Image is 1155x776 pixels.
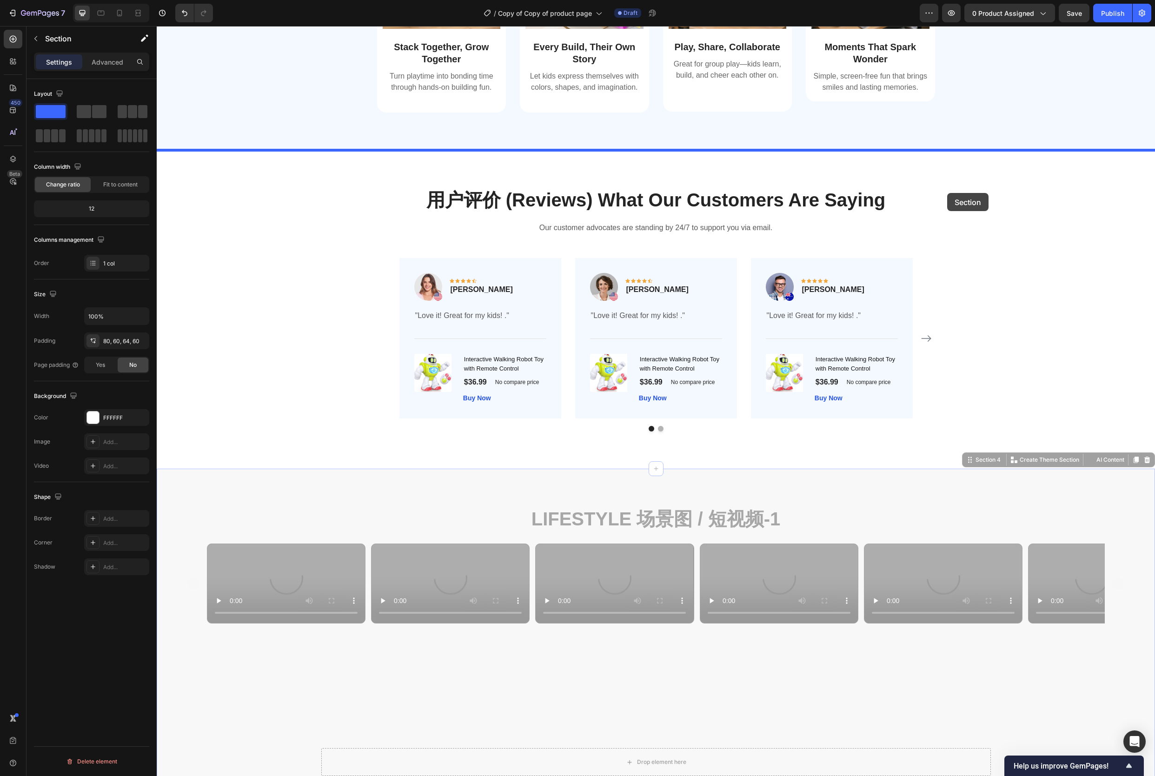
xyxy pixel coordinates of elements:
div: Width [34,312,49,320]
div: Video [34,462,49,470]
div: Column width [34,161,83,173]
div: 1 col [103,259,147,268]
p: Advanced [92,57,123,67]
div: Delete element [66,756,117,767]
div: Order [34,259,49,267]
button: 0 product assigned [964,4,1055,22]
div: Border [34,514,52,523]
div: Color [34,413,48,422]
span: Change ratio [46,180,80,189]
div: Shape [34,491,64,504]
span: Draft [624,9,637,17]
input: Auto [85,308,149,325]
div: Columns management [34,234,106,246]
p: Section [45,33,121,44]
button: Show survey - Help us improve GemPages! [1014,760,1135,771]
div: Add... [103,539,147,547]
div: Page padding [34,361,79,369]
div: Padding [34,337,55,345]
span: Help us improve GemPages! [1014,762,1123,770]
div: Add... [103,462,147,471]
div: Undo/Redo [175,4,213,22]
button: 7 [4,4,69,22]
button: Save [1059,4,1089,22]
div: Size [34,288,59,301]
span: Yes [96,361,105,369]
span: Fit to content [103,180,138,189]
div: Add... [103,515,147,523]
span: No [129,361,137,369]
div: Open Intercom Messenger [1123,730,1146,753]
div: Publish [1101,8,1124,18]
p: 7 [61,7,65,19]
div: FFFFFF [103,414,147,422]
span: / [494,8,496,18]
span: 0 product assigned [972,8,1034,18]
button: Delete element [34,754,149,769]
div: 80, 60, 64, 60 [103,337,147,345]
div: Add... [103,438,147,446]
div: Image [34,438,50,446]
div: Corner [34,538,53,547]
div: Add... [103,563,147,571]
iframe: Design area [157,26,1155,776]
p: Settings [46,57,72,67]
span: Save [1067,9,1082,17]
span: Copy of Copy of product page [498,8,592,18]
div: Shadow [34,563,55,571]
div: Layout [34,88,65,100]
div: 12 [36,202,147,215]
div: Beta [7,170,22,178]
button: Publish [1093,4,1132,22]
div: Background [34,390,79,403]
div: 450 [9,99,22,106]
